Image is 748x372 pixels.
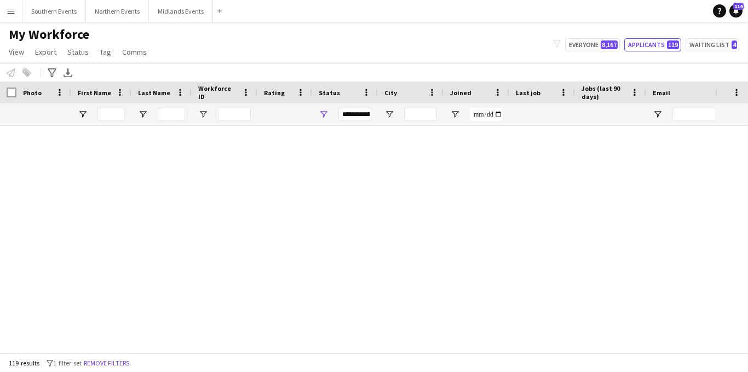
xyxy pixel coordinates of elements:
[35,47,56,57] span: Export
[23,89,42,97] span: Photo
[450,89,471,97] span: Joined
[565,38,620,51] button: Everyone8,167
[122,47,147,57] span: Comms
[198,109,208,119] button: Open Filter Menu
[653,89,670,97] span: Email
[404,108,437,121] input: City Filter Input
[158,108,185,121] input: Last Name Filter Input
[78,109,88,119] button: Open Filter Menu
[45,66,59,79] app-action-btn: Advanced filters
[63,45,93,59] a: Status
[31,45,61,59] a: Export
[732,40,737,49] span: 4
[67,47,89,57] span: Status
[9,47,24,57] span: View
[4,45,28,59] a: View
[686,38,739,51] button: Waiting list4
[9,26,89,43] span: My Workforce
[97,108,125,121] input: First Name Filter Input
[78,89,111,97] span: First Name
[100,47,111,57] span: Tag
[470,108,503,121] input: Joined Filter Input
[61,66,74,79] app-action-btn: Export XLSX
[319,109,329,119] button: Open Filter Menu
[138,109,148,119] button: Open Filter Menu
[601,40,618,49] span: 8,167
[138,89,170,97] span: Last Name
[118,45,151,59] a: Comms
[384,89,397,97] span: City
[653,109,663,119] button: Open Filter Menu
[733,3,744,10] span: 114
[53,359,82,367] span: 1 filter set
[95,45,116,59] a: Tag
[319,89,340,97] span: Status
[582,84,626,101] span: Jobs (last 90 days)
[86,1,149,22] button: Northern Events
[450,109,460,119] button: Open Filter Menu
[729,4,743,18] a: 114
[516,89,540,97] span: Last job
[149,1,213,22] button: Midlands Events
[198,84,238,101] span: Workforce ID
[218,108,251,121] input: Workforce ID Filter Input
[624,38,681,51] button: Applicants119
[82,357,131,369] button: Remove filters
[384,109,394,119] button: Open Filter Menu
[264,89,285,97] span: Rating
[667,40,679,49] span: 119
[22,1,86,22] button: Southern Events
